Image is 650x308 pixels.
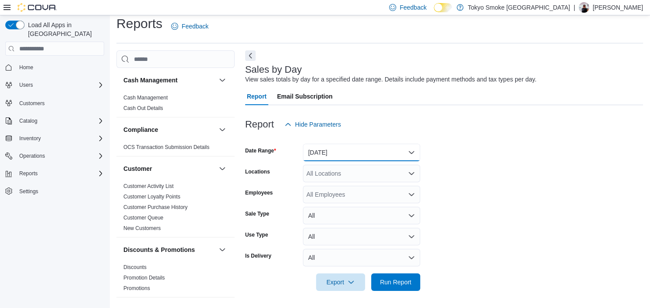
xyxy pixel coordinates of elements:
[16,151,104,161] span: Operations
[2,132,108,145] button: Inventory
[245,189,273,196] label: Employees
[245,210,269,217] label: Sale Type
[123,125,215,134] button: Compliance
[16,168,104,179] span: Reports
[123,225,161,231] a: New Customers
[123,164,215,173] button: Customer
[182,22,208,31] span: Feedback
[19,152,45,159] span: Operations
[116,262,235,297] div: Discounts & Promotions
[116,92,235,117] div: Cash Management
[16,151,49,161] button: Operations
[123,183,174,189] a: Customer Activity List
[303,249,420,266] button: All
[123,245,215,254] button: Discounts & Promotions
[295,120,341,129] span: Hide Parameters
[277,88,333,105] span: Email Subscription
[16,133,104,144] span: Inventory
[123,76,215,85] button: Cash Management
[245,147,276,154] label: Date Range
[217,244,228,255] button: Discounts & Promotions
[408,191,415,198] button: Open list of options
[217,124,228,135] button: Compliance
[123,285,150,292] span: Promotions
[371,273,420,291] button: Run Report
[123,275,165,281] a: Promotion Details
[2,150,108,162] button: Operations
[245,75,537,84] div: View sales totals by day for a specified date range. Details include payment methods and tax type...
[245,64,302,75] h3: Sales by Day
[2,185,108,198] button: Settings
[116,15,162,32] h1: Reports
[468,2,570,13] p: Tokyo Smoke [GEOGRAPHIC_DATA]
[123,245,195,254] h3: Discounts & Promotions
[217,75,228,85] button: Cash Management
[16,116,104,126] span: Catalog
[25,21,104,38] span: Load All Apps in [GEOGRAPHIC_DATA]
[217,163,228,174] button: Customer
[19,100,45,107] span: Customers
[123,144,210,150] a: OCS Transaction Submission Details
[116,181,235,237] div: Customer
[16,80,36,90] button: Users
[19,135,41,142] span: Inventory
[5,57,104,220] nav: Complex example
[281,116,344,133] button: Hide Parameters
[168,18,212,35] a: Feedback
[247,88,267,105] span: Report
[16,62,37,73] a: Home
[123,264,147,271] span: Discounts
[16,97,104,108] span: Customers
[123,274,165,281] span: Promotion Details
[123,76,178,85] h3: Cash Management
[123,94,168,101] span: Cash Management
[380,278,411,287] span: Run Report
[123,194,180,200] a: Customer Loyalty Points
[123,95,168,101] a: Cash Management
[123,183,174,190] span: Customer Activity List
[16,80,104,90] span: Users
[16,116,41,126] button: Catalog
[579,2,589,13] div: Glenn Cook
[19,117,37,124] span: Catalog
[16,98,48,109] a: Customers
[123,164,152,173] h3: Customer
[245,50,256,61] button: Next
[16,186,42,197] a: Settings
[245,119,274,130] h3: Report
[16,62,104,73] span: Home
[123,214,163,221] span: Customer Queue
[316,273,365,291] button: Export
[16,168,41,179] button: Reports
[116,142,235,156] div: Compliance
[123,204,188,210] a: Customer Purchase History
[2,96,108,109] button: Customers
[400,3,426,12] span: Feedback
[123,105,163,112] span: Cash Out Details
[2,79,108,91] button: Users
[19,188,38,195] span: Settings
[2,167,108,180] button: Reports
[434,3,452,12] input: Dark Mode
[19,170,38,177] span: Reports
[2,115,108,127] button: Catalog
[303,207,420,224] button: All
[245,252,271,259] label: Is Delivery
[18,3,57,12] img: Cova
[123,193,180,200] span: Customer Loyalty Points
[123,215,163,221] a: Customer Queue
[245,231,268,238] label: Use Type
[123,225,161,232] span: New Customers
[303,228,420,245] button: All
[16,186,104,197] span: Settings
[593,2,643,13] p: [PERSON_NAME]
[321,273,360,291] span: Export
[245,168,270,175] label: Locations
[123,125,158,134] h3: Compliance
[123,285,150,291] a: Promotions
[19,64,33,71] span: Home
[19,81,33,89] span: Users
[123,204,188,211] span: Customer Purchase History
[2,61,108,74] button: Home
